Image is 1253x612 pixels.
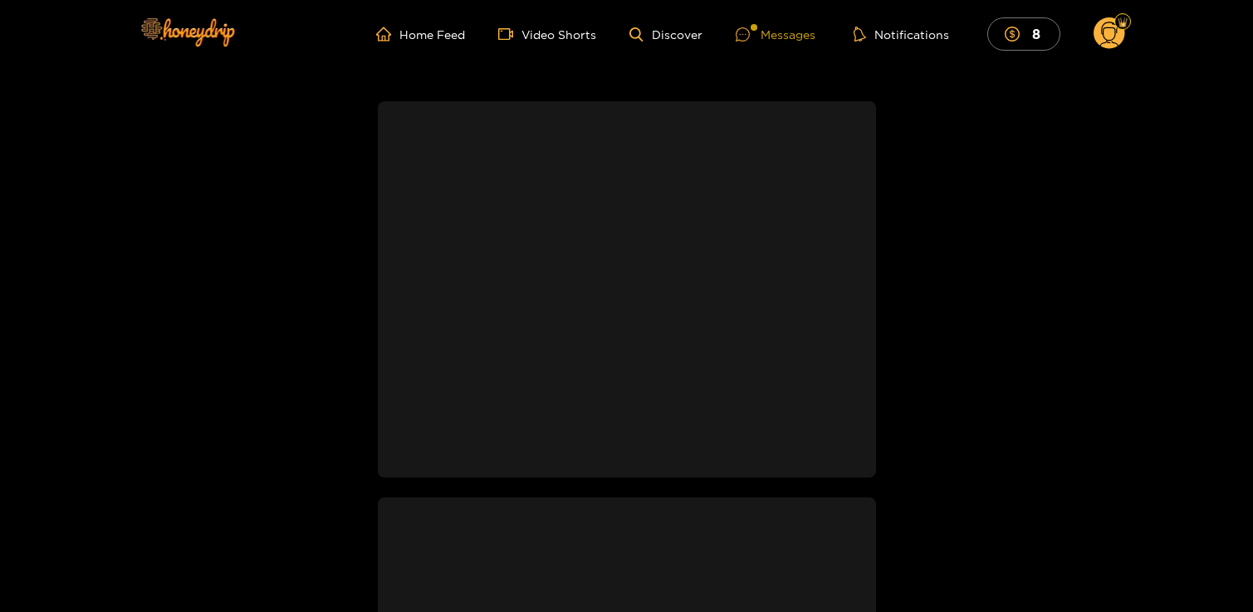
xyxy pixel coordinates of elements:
[849,26,954,42] button: Notifications
[987,17,1060,50] button: 8
[1005,27,1028,42] span: dollar
[498,27,521,42] span: video-camera
[1118,17,1128,27] img: Fan Level
[376,27,465,42] a: Home Feed
[736,25,815,44] div: Messages
[498,27,596,42] a: Video Shorts
[376,27,399,42] span: home
[1030,25,1043,42] mark: 8
[629,27,702,42] a: Discover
